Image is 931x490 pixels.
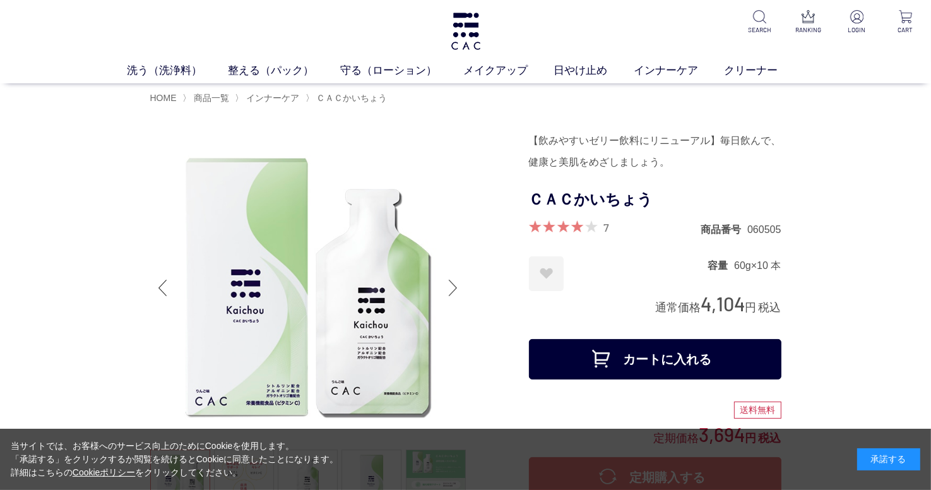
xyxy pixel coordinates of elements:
[841,25,872,35] p: LOGIN
[150,130,466,446] img: ＣＡＣかいちょう
[747,223,781,236] dd: 060505
[11,439,339,479] div: 当サイトでは、お客様へのサービス向上のためにCookieを使用します。 「承諾する」をクリックするか閲覧を続けるとCookieに同意したことになります。 詳細はこちらの をクリックしてください。
[244,93,299,103] a: インナーケア
[246,93,299,103] span: インナーケア
[725,63,805,78] a: クリーナー
[529,339,781,379] button: カートに入れる
[73,467,136,477] a: Cookieポリシー
[150,93,177,103] a: HOME
[317,93,388,103] span: ＣＡＣかいちょう
[529,186,781,214] h1: ＣＡＣかいちょう
[340,63,463,78] a: 守る（ローション）
[701,223,747,236] dt: 商品番号
[734,259,781,272] dd: 60g×10 本
[634,63,725,78] a: インナーケア
[841,10,872,35] a: LOGIN
[890,25,921,35] p: CART
[191,93,229,103] a: 商品一覧
[745,301,757,314] span: 円
[793,10,824,35] a: RANKING
[604,220,610,234] a: 7
[857,448,920,470] div: 承諾する
[441,263,466,313] div: Next slide
[529,256,564,291] a: お気に入りに登録する
[708,259,734,272] dt: 容量
[150,263,175,313] div: Previous slide
[734,402,781,419] div: 送料無料
[194,93,229,103] span: 商品一覧
[228,63,340,78] a: 整える（パック）
[793,25,824,35] p: RANKING
[759,301,781,314] span: 税込
[890,10,921,35] a: CART
[744,10,775,35] a: SEARCH
[127,63,228,78] a: 洗う（洗浄料）
[305,92,391,104] li: 〉
[699,422,745,446] span: 3,694
[314,93,388,103] a: ＣＡＣかいちょう
[701,292,745,315] span: 4,104
[529,130,781,173] div: 【飲みやすいゼリー飲料にリニューアル】毎日飲んで、健康と美肌をめざしましょう。
[182,92,232,104] li: 〉
[744,25,775,35] p: SEARCH
[554,63,634,78] a: 日やけ止め
[235,92,302,104] li: 〉
[656,301,701,314] span: 通常価格
[449,13,482,50] img: logo
[463,63,554,78] a: メイクアップ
